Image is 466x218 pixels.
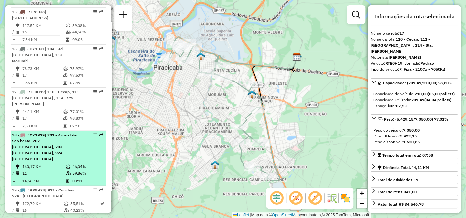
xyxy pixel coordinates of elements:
em: Rota exportada [99,188,103,192]
i: Total de Atividades [16,171,20,175]
td: 117,52 KM [22,22,65,29]
td: / [12,207,15,214]
td: 97,53% [70,72,103,79]
strong: 17 [414,177,418,182]
img: Fluxo de ruas [326,193,337,203]
span: + [360,189,364,197]
strong: 110 - Cecap, 111 - [GEOGRAPHIC_DATA] , 114 - Sta. [PERSON_NAME] [371,37,433,54]
span: | 104 - Jd. [GEOGRAPHIC_DATA], 113 - Morumbi [12,46,65,63]
div: Peso: (5.429,15/7.050,00) 77,01% [371,125,458,148]
td: 35,51% [70,200,100,207]
div: Número da rota: [371,30,458,36]
td: = [12,80,15,86]
i: Total de Atividades [16,73,20,77]
span: | 921 - Conchas, 924 - [GEOGRAPHIC_DATA] [12,188,76,198]
i: % de utilização do peso [66,165,71,169]
img: CDD Piracicaba [292,53,301,61]
td: 14,56 KM [22,178,65,184]
span: RTR6D38 [27,9,45,14]
div: Peso disponível: [373,139,455,145]
i: Distância Total [16,202,20,206]
strong: (05,00 pallets) [428,91,455,96]
td: 73,97% [70,65,103,72]
td: 17 [22,72,63,79]
i: Total de Atividades [16,116,20,120]
i: Distância Total [16,24,20,27]
span: Tempo total em rota: 07:58 [382,153,433,158]
span: | [250,213,251,217]
span: JBP9H34 [27,188,45,192]
img: WCL Santa Terezinha [107,35,115,44]
td: / [12,29,15,35]
a: Zoom out [357,198,367,208]
div: Map data © contributors,© 2025 TomTom, Microsoft [232,212,371,218]
span: 15 - [12,9,48,20]
i: % de utilização da cubagem [66,171,71,175]
a: Total de itens:941,00 [371,187,458,196]
em: Rota exportada [99,47,103,51]
i: Distância Total [16,67,20,71]
div: Veículo: [371,60,458,66]
td: 98,80% [70,115,103,122]
span: | Jornada: [402,61,434,66]
td: 07:58 [70,123,103,129]
td: 4,63 KM [22,80,63,86]
i: Total de Atividades [16,208,20,212]
a: Exibir filtros [349,8,363,21]
td: 16 [22,29,65,35]
span: Peso: (5.429,15/7.050,00) 77,01% [384,117,448,122]
a: OpenStreetMap [272,213,300,217]
td: 44,11 KM [22,108,63,115]
div: Nome da rota: [371,36,458,54]
div: Capacidade Utilizada: [373,97,455,103]
span: Ocultar deslocamento [269,190,285,206]
img: Exibir/Ocultar setores [340,193,351,203]
td: 16 [22,207,63,214]
span: Exibir rótulo [307,190,323,206]
strong: Padrão [420,61,434,66]
span: 18 - [12,133,77,161]
i: Rota otimizada [100,202,104,206]
i: Total de Atividades [16,30,20,34]
a: Leaflet [233,213,249,217]
em: Opções [93,188,97,192]
i: % de utilização da cubagem [64,208,69,212]
strong: 207,47 [411,97,424,102]
td: 40,23% [70,207,100,214]
span: JCY1B29 [27,133,45,137]
span: Exibir NR [288,190,304,206]
td: 44,56% [72,29,103,35]
span: 19 - [12,188,76,198]
em: Opções [93,90,97,94]
img: WCL - Higienópolis [211,160,219,169]
img: UDC Light Armazém Piracicaba [196,52,205,61]
div: Capacidade: (207,47/210,00) 98,80% [371,88,458,112]
strong: F. Fixa - 210Cx - 7050Kg [399,67,445,72]
em: Opções [93,47,97,51]
em: Rota exportada [99,133,103,137]
span: RTE0H19 [27,89,45,94]
span: | 110 - Cecap, 111 - [GEOGRAPHIC_DATA] , 114 - Sta. [PERSON_NAME] [12,89,81,106]
strong: [PERSON_NAME] [389,55,421,60]
strong: 7.050,00 [403,128,420,133]
td: 09:06 [72,36,103,43]
div: Espaço livre: [373,103,455,109]
td: 59,86% [72,170,103,177]
strong: R$ 34.546,78 [399,202,424,207]
td: = [12,123,15,129]
a: Tempo total em rota: 07:58 [371,150,458,159]
em: Opções [93,133,97,137]
i: Tempo total em rota [66,38,69,42]
td: 160,17 KM [22,163,65,170]
td: 172,79 KM [22,200,63,207]
strong: 1.620,85 [403,139,420,144]
td: 46,04% [72,163,103,170]
i: % de utilização da cubagem [66,30,71,34]
td: / [12,170,15,177]
i: % de utilização do peso [64,202,69,206]
i: Distância Total [16,165,20,169]
strong: 210,00 [415,91,428,96]
span: Total de atividades: [378,177,418,182]
div: Capacidade do veículo: [373,91,455,97]
i: Tempo total em rota [66,179,69,183]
